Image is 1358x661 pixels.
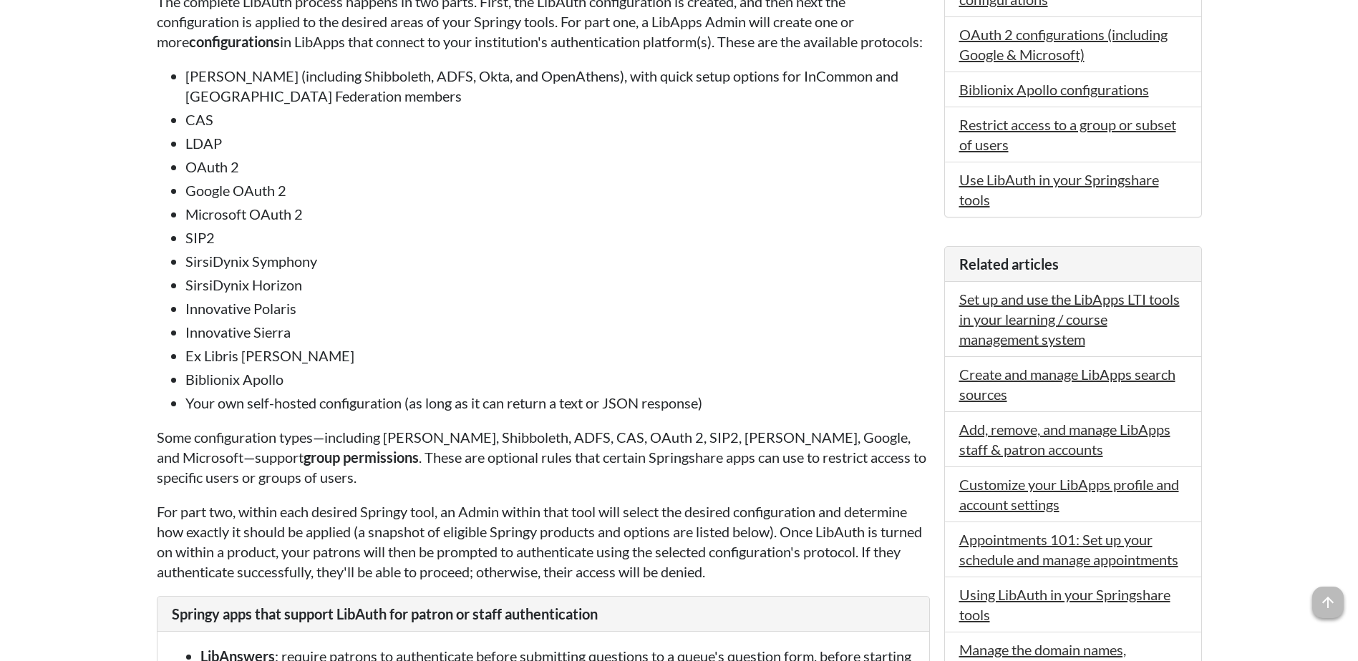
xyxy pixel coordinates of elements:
li: Microsoft OAuth 2 [185,204,930,224]
li: SirsiDynix Symphony [185,251,930,271]
a: Use LibAuth in your Springshare tools [959,171,1159,208]
span: arrow_upward [1312,587,1344,618]
span: Related articles [959,255,1059,273]
li: Google OAuth 2 [185,180,930,200]
a: Create and manage LibApps search sources [959,366,1175,403]
a: Add, remove, and manage LibApps staff & patron accounts [959,421,1170,458]
li: Innovative Polaris [185,298,930,318]
li: OAuth 2 [185,157,930,177]
span: Springy apps that support LibAuth for patron or staff authentication [172,605,598,622]
li: Biblionix Apollo [185,369,930,389]
p: For part two, within each desired Springy tool, an Admin within that tool will select the desired... [157,501,930,582]
p: Some configuration types—including [PERSON_NAME], Shibboleth, ADFS, CAS, OAuth 2, SIP2, [PERSON_N... [157,427,930,487]
li: SirsiDynix Horizon [185,275,930,295]
li: LDAP [185,133,930,153]
strong: configurations [189,33,280,50]
li: CAS [185,109,930,129]
strong: group permissions [304,449,419,466]
li: Your own self-hosted configuration (as long as it can return a text or JSON response) [185,393,930,413]
a: Restrict access to a group or subset of users [959,116,1176,153]
a: Biblionix Apollo configurations [959,81,1149,98]
li: SIP2 [185,227,930,248]
a: Customize your LibApps profile and account settings [959,476,1179,513]
li: Innovative Sierra [185,322,930,342]
li: Ex Libris [PERSON_NAME] [185,346,930,366]
a: Using LibAuth in your Springshare tools [959,586,1170,623]
a: Set up and use the LibApps LTI tools in your learning / course management system [959,290,1180,348]
a: arrow_upward [1312,588,1344,605]
li: [PERSON_NAME] (including Shibboleth, ADFS, Okta, and OpenAthens), with quick setup options for In... [185,66,930,106]
a: Appointments 101: Set up your schedule and manage appointments [959,531,1178,568]
a: OAuth 2 configurations (including Google & Microsoft) [959,26,1168,63]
